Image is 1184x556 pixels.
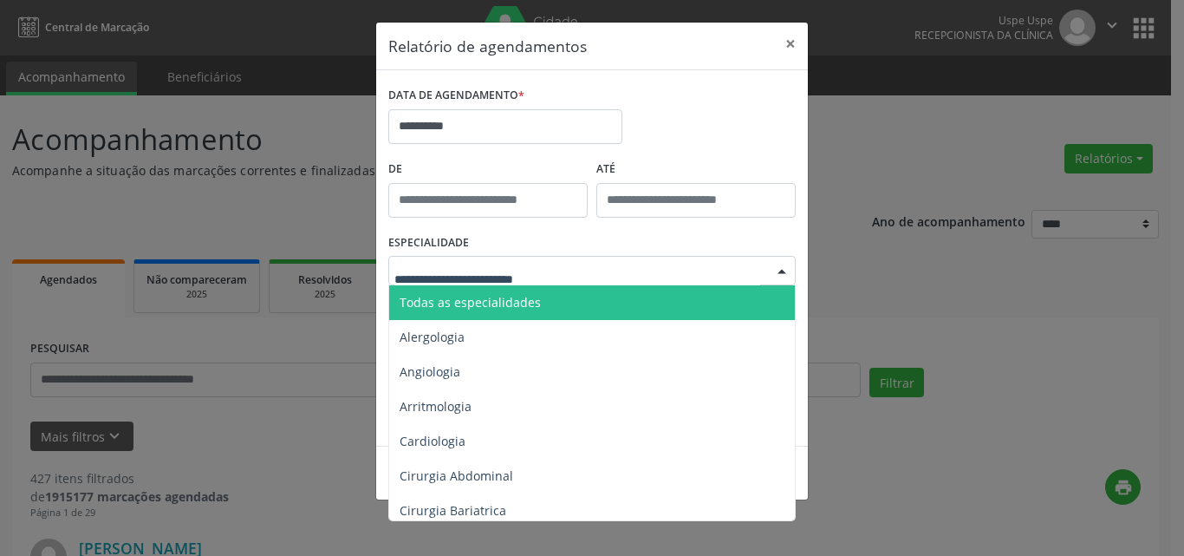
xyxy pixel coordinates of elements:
[400,398,472,415] span: Arritmologia
[400,468,513,484] span: Cirurgia Abdominal
[400,433,465,449] span: Cardiologia
[388,35,587,57] h5: Relatório de agendamentos
[596,156,796,183] label: ATÉ
[388,230,469,257] label: ESPECIALIDADE
[388,156,588,183] label: De
[400,363,460,380] span: Angiologia
[400,294,541,311] span: Todas as especialidades
[773,23,808,65] button: Close
[400,502,506,519] span: Cirurgia Bariatrica
[388,82,524,109] label: DATA DE AGENDAMENTO
[400,329,465,345] span: Alergologia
